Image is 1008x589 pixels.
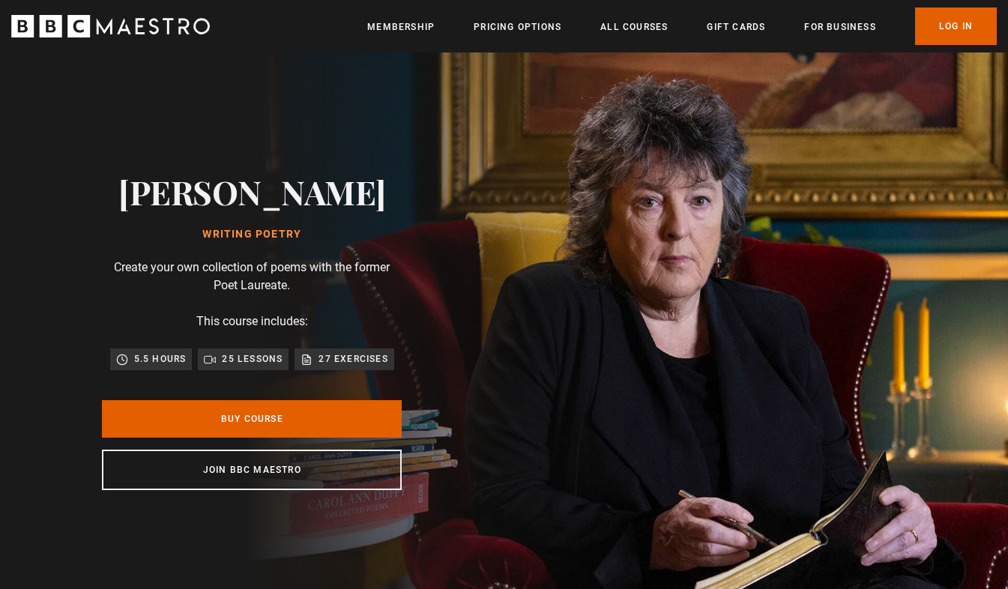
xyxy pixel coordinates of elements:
[118,172,386,211] h2: [PERSON_NAME]
[11,15,210,37] svg: BBC Maestro
[367,7,997,45] nav: Primary
[134,351,187,366] p: 5.5 hours
[102,400,402,438] a: Buy Course
[600,19,668,34] a: All Courses
[367,19,435,34] a: Membership
[915,7,997,45] a: Log In
[319,351,387,366] p: 27 exercises
[474,19,561,34] a: Pricing Options
[804,19,875,34] a: For business
[222,351,283,366] p: 25 lessons
[707,19,765,34] a: Gift Cards
[102,259,402,294] p: Create your own collection of poems with the former Poet Laureate.
[118,229,386,241] h1: Writing Poetry
[102,450,402,490] a: Join BBC Maestro
[196,312,308,330] p: This course includes:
